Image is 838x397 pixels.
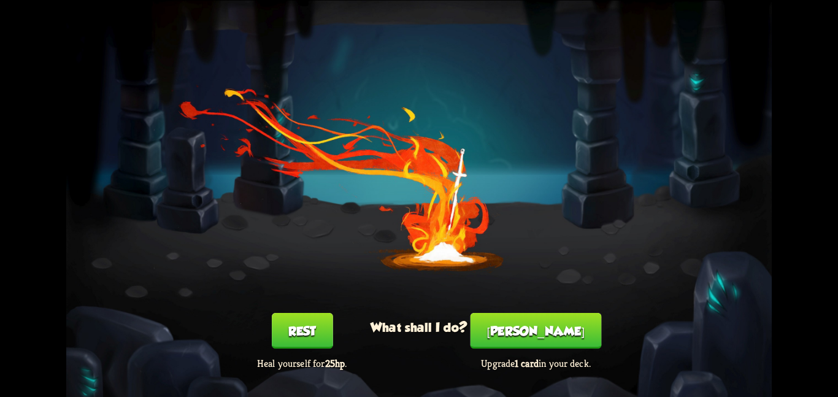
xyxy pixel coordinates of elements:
[465,357,606,369] p: Upgrade in your deck.
[371,320,467,334] h3: What shall I do?
[231,357,372,369] p: Heal yourself for .
[515,357,539,369] b: 1 card
[471,313,602,349] button: [PERSON_NAME]
[272,313,333,349] button: Rest
[325,357,345,369] b: 25hp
